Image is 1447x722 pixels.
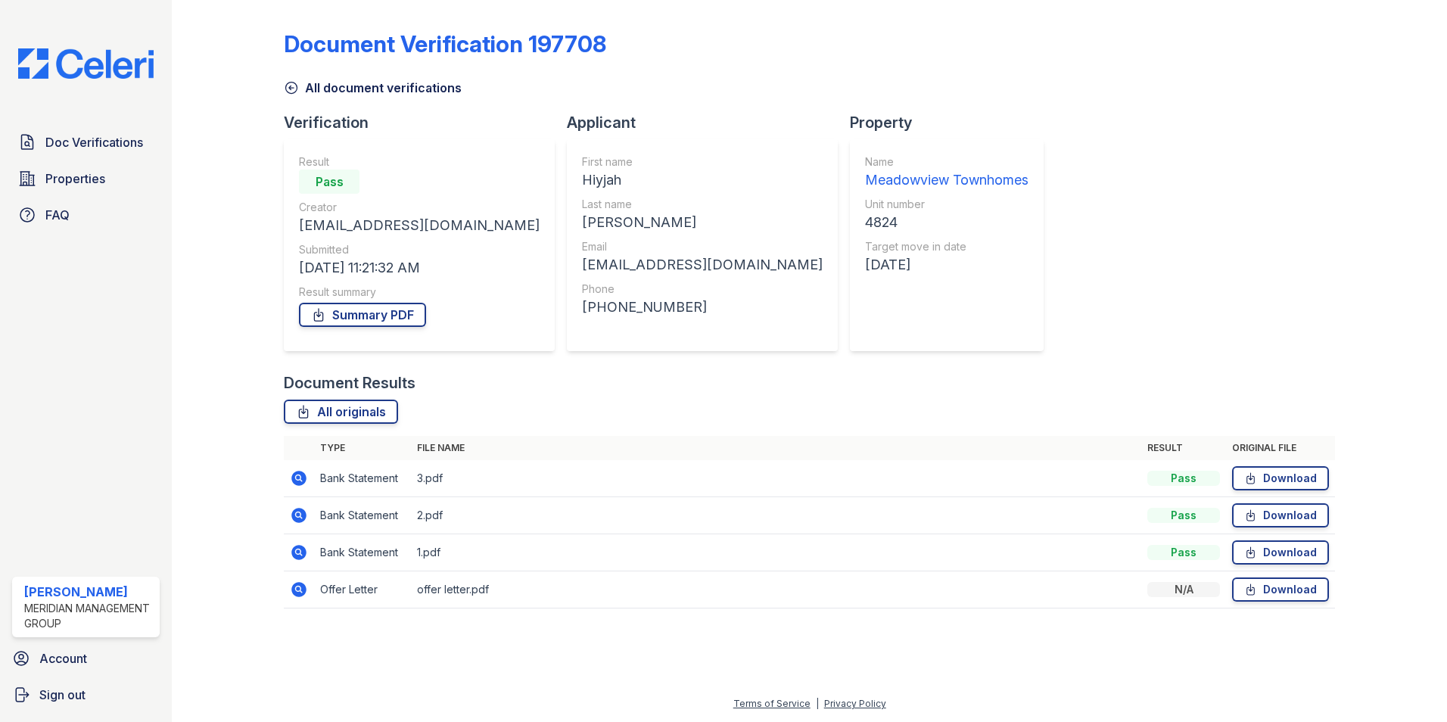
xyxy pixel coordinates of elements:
span: Doc Verifications [45,133,143,151]
div: [PHONE_NUMBER] [582,297,823,318]
div: Pass [299,170,359,194]
th: Original file [1226,436,1335,460]
div: Meadowview Townhomes [865,170,1028,191]
td: Bank Statement [314,460,411,497]
th: Result [1141,436,1226,460]
div: Name [865,154,1028,170]
div: [DATE] 11:21:32 AM [299,257,540,279]
a: Download [1232,466,1329,490]
a: Doc Verifications [12,127,160,157]
span: Sign out [39,686,86,704]
span: Properties [45,170,105,188]
div: [EMAIL_ADDRESS][DOMAIN_NAME] [299,215,540,236]
td: 2.pdf [411,497,1141,534]
div: First name [582,154,823,170]
div: Email [582,239,823,254]
a: Summary PDF [299,303,426,327]
div: Creator [299,200,540,215]
div: Pass [1147,545,1220,560]
th: Type [314,436,411,460]
div: Pass [1147,508,1220,523]
div: [DATE] [865,254,1028,275]
a: Privacy Policy [824,698,886,709]
a: All document verifications [284,79,462,97]
div: Meridian Management Group [24,601,154,631]
a: FAQ [12,200,160,230]
th: File name [411,436,1141,460]
td: Bank Statement [314,497,411,534]
a: Properties [12,163,160,194]
div: Unit number [865,197,1028,212]
div: Property [850,112,1056,133]
td: Bank Statement [314,534,411,571]
a: Name Meadowview Townhomes [865,154,1028,191]
a: Download [1232,540,1329,565]
div: Submitted [299,242,540,257]
div: Phone [582,282,823,297]
td: 3.pdf [411,460,1141,497]
div: [EMAIL_ADDRESS][DOMAIN_NAME] [582,254,823,275]
span: FAQ [45,206,70,224]
div: Result summary [299,285,540,300]
td: 1.pdf [411,534,1141,571]
div: [PERSON_NAME] [582,212,823,233]
img: CE_Logo_Blue-a8612792a0a2168367f1c8372b55b34899dd931a85d93a1a3d3e32e68fde9ad4.png [6,48,166,79]
td: Offer Letter [314,571,411,608]
a: All originals [284,400,398,424]
div: N/A [1147,582,1220,597]
div: Document Results [284,372,415,394]
span: Account [39,649,87,668]
a: Sign out [6,680,166,710]
div: Applicant [567,112,850,133]
a: Account [6,643,166,674]
div: Result [299,154,540,170]
div: Document Verification 197708 [284,30,606,58]
div: Target move in date [865,239,1028,254]
div: Pass [1147,471,1220,486]
td: offer letter.pdf [411,571,1141,608]
div: Verification [284,112,567,133]
div: 4824 [865,212,1028,233]
div: | [816,698,819,709]
a: Download [1232,503,1329,527]
a: Download [1232,577,1329,602]
a: Terms of Service [733,698,811,709]
div: Hiyjah [582,170,823,191]
div: Last name [582,197,823,212]
div: [PERSON_NAME] [24,583,154,601]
